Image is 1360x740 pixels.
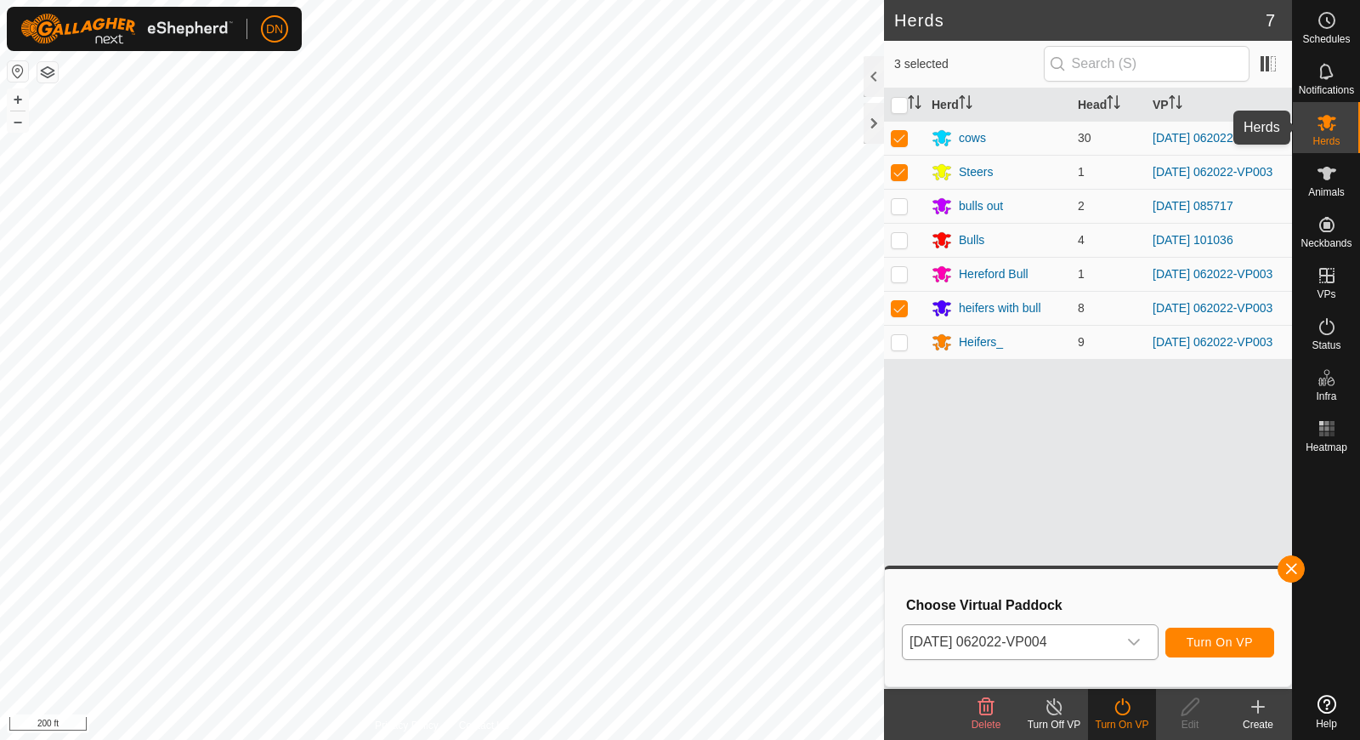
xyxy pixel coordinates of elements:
[1078,267,1085,281] span: 1
[1312,136,1340,146] span: Herds
[1153,199,1233,213] a: [DATE] 085717
[1293,688,1360,736] a: Help
[1224,717,1292,732] div: Create
[1078,131,1091,145] span: 30
[1169,98,1182,111] p-sorticon: Activate to sort
[959,98,972,111] p-sorticon: Activate to sort
[1078,335,1085,349] span: 9
[1153,267,1272,281] a: [DATE] 062022-VP003
[1153,165,1272,179] a: [DATE] 062022-VP003
[1153,131,1272,145] a: [DATE] 062022-VP003
[20,14,233,44] img: Gallagher Logo
[1078,199,1085,213] span: 2
[1117,625,1151,659] div: dropdown trigger
[959,197,1003,215] div: bulls out
[959,299,1041,317] div: heifers with bull
[1302,34,1350,44] span: Schedules
[8,111,28,132] button: –
[1317,289,1335,299] span: VPs
[1071,88,1146,122] th: Head
[903,625,1117,659] span: 2025-08-12 062022-VP004
[1146,88,1292,122] th: VP
[906,597,1274,613] h3: Choose Virtual Paddock
[1308,187,1345,197] span: Animals
[37,62,58,83] button: Map Layers
[1165,628,1274,657] button: Turn On VP
[1107,98,1120,111] p-sorticon: Activate to sort
[1078,233,1085,247] span: 4
[1078,301,1085,315] span: 8
[8,89,28,110] button: +
[972,719,1001,731] span: Delete
[1020,717,1088,732] div: Turn Off VP
[459,718,509,733] a: Contact Us
[1078,165,1085,179] span: 1
[375,718,439,733] a: Privacy Policy
[1316,391,1336,401] span: Infra
[1299,85,1354,95] span: Notifications
[1266,8,1275,33] span: 7
[959,163,993,181] div: Steers
[925,88,1071,122] th: Herd
[1153,233,1233,247] a: [DATE] 101036
[1153,301,1272,315] a: [DATE] 062022-VP003
[1316,719,1337,729] span: Help
[1187,635,1253,649] span: Turn On VP
[959,333,1003,351] div: Heifers_
[1306,442,1347,453] span: Heatmap
[908,98,921,111] p-sorticon: Activate to sort
[1153,335,1272,349] a: [DATE] 062022-VP003
[8,61,28,82] button: Reset Map
[1300,238,1351,248] span: Neckbands
[959,231,984,249] div: Bulls
[959,265,1028,283] div: Hereford Bull
[959,129,986,147] div: cows
[266,20,283,38] span: DN
[1088,717,1156,732] div: Turn On VP
[1312,340,1340,350] span: Status
[894,55,1044,73] span: 3 selected
[894,10,1266,31] h2: Herds
[1044,46,1249,82] input: Search (S)
[1156,717,1224,732] div: Edit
